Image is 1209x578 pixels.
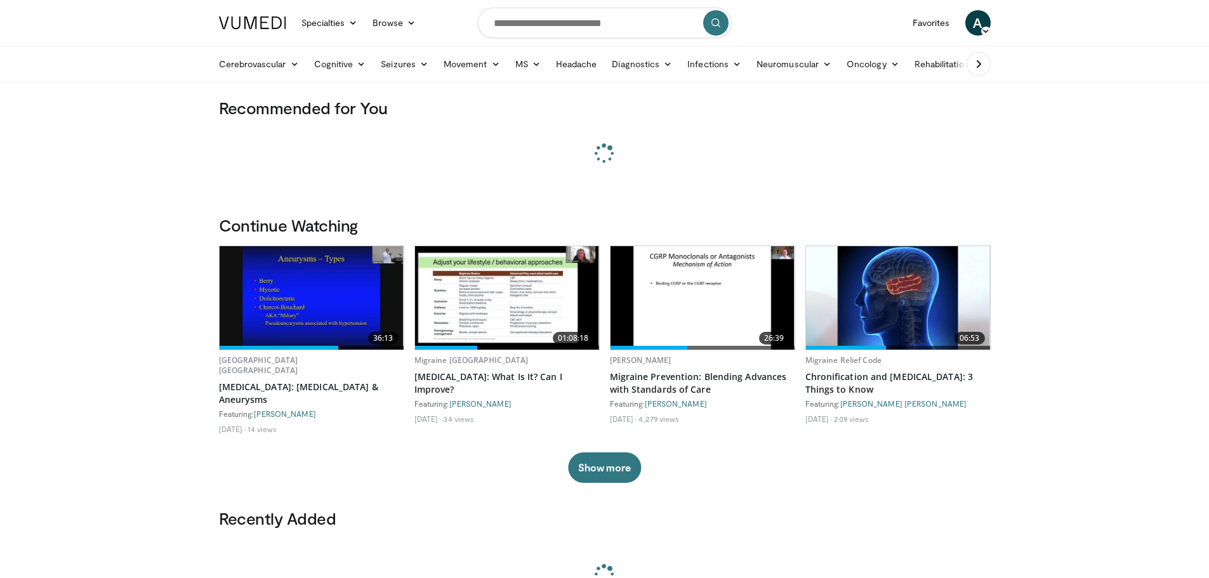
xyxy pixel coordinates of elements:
[759,332,789,345] span: 26:39
[365,10,423,36] a: Browse
[806,246,990,350] img: 2983ceb0-1c6e-4c53-b489-6ca250854f26.620x360_q85_upscale.jpg
[220,246,404,350] img: 9398f518-71f6-476a-b57d-823be15516b2.620x360_q85_upscale.jpg
[610,355,671,365] a: [PERSON_NAME]
[806,246,990,350] a: 06:53
[610,371,795,396] a: Migraine Prevention: Blending Advances with Standards of Care
[955,332,985,345] span: 06:53
[907,51,977,77] a: Rehabilitation
[219,508,991,529] h3: Recently Added
[414,414,442,424] li: [DATE]
[414,398,600,409] div: Featuring:
[839,51,907,77] a: Oncology
[414,355,529,365] a: Migraine [GEOGRAPHIC_DATA]
[219,16,286,29] img: VuMedi Logo
[368,332,399,345] span: 36:13
[840,399,967,408] a: [PERSON_NAME] [PERSON_NAME]
[749,51,839,77] a: Neuromuscular
[415,246,599,350] a: 01:08:18
[219,98,991,118] h3: Recommended for You
[610,414,637,424] li: [DATE]
[307,51,374,77] a: Cognitive
[449,399,512,408] a: [PERSON_NAME]
[834,414,869,424] li: 209 views
[436,51,508,77] a: Movement
[219,381,404,406] a: [MEDICAL_DATA]: [MEDICAL_DATA] & Aneurysms
[805,414,833,424] li: [DATE]
[638,414,679,424] li: 4,279 views
[414,371,600,396] a: [MEDICAL_DATA]: What Is It? Can I Improve?
[219,409,404,419] div: Featuring:
[611,246,795,350] a: 26:39
[211,51,307,77] a: Cerebrovascular
[553,332,594,345] span: 01:08:18
[248,424,277,434] li: 14 views
[568,452,641,483] button: Show more
[373,51,436,77] a: Seizures
[219,424,246,434] li: [DATE]
[415,246,599,350] img: 4313b109-1c59-4518-9caa-4c9f35b0f3a5.620x360_q85_upscale.jpg
[548,51,605,77] a: Headache
[645,399,707,408] a: [PERSON_NAME]
[220,246,404,350] a: 36:13
[294,10,366,36] a: Specialties
[805,398,991,409] div: Featuring:
[680,51,749,77] a: Infections
[443,414,474,424] li: 34 views
[604,51,680,77] a: Diagnostics
[610,398,795,409] div: Featuring:
[254,409,316,418] a: [PERSON_NAME]
[611,246,795,350] img: fe13bb6c-fc02-4699-94f6-c2127a22e215.620x360_q85_upscale.jpg
[478,8,732,38] input: Search topics, interventions
[805,355,882,365] a: Migraine Relief Code
[219,215,991,235] h3: Continue Watching
[508,51,548,77] a: MS
[965,10,991,36] a: A
[905,10,958,36] a: Favorites
[219,355,298,376] a: [GEOGRAPHIC_DATA] [GEOGRAPHIC_DATA]
[805,371,991,396] a: Chronification and [MEDICAL_DATA]: 3 Things to Know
